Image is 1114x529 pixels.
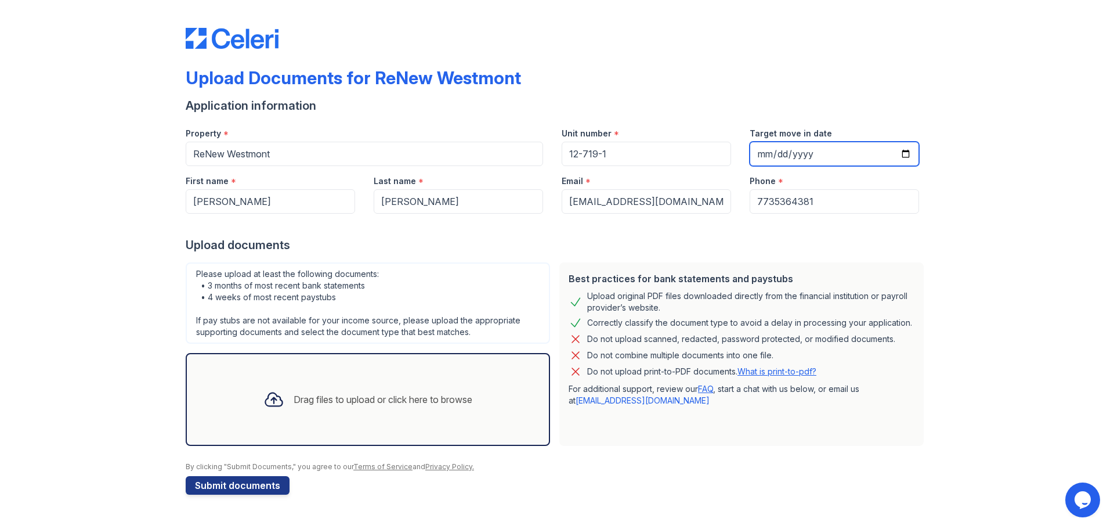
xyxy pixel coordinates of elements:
[576,395,710,405] a: [EMAIL_ADDRESS][DOMAIN_NAME]
[186,476,290,495] button: Submit documents
[569,272,914,286] div: Best practices for bank statements and paystubs
[562,128,612,139] label: Unit number
[374,175,416,187] label: Last name
[186,237,928,253] div: Upload documents
[186,175,229,187] label: First name
[737,366,816,376] a: What is print-to-pdf?
[294,393,472,406] div: Drag files to upload or click here to browse
[186,262,550,344] div: Please upload at least the following documents: • 3 months of most recent bank statements • 4 wee...
[587,332,895,346] div: Do not upload scanned, redacted, password protected, or modified documents.
[425,462,474,471] a: Privacy Policy.
[1065,483,1102,517] iframe: chat widget
[186,28,278,49] img: CE_Logo_Blue-a8612792a0a2168367f1c8372b55b34899dd931a85d93a1a3d3e32e68fde9ad4.png
[698,384,713,394] a: FAQ
[562,175,583,187] label: Email
[587,290,914,314] div: Upload original PDF files downloaded directly from the financial institution or payroll provider’...
[353,462,413,471] a: Terms of Service
[587,348,773,362] div: Do not combine multiple documents into one file.
[587,366,816,377] p: Do not upload print-to-PDF documents.
[186,98,928,114] div: Application information
[186,128,221,139] label: Property
[569,383,914,406] p: For additional support, review our , start a chat with us below, or email us at
[750,175,776,187] label: Phone
[750,128,832,139] label: Target move in date
[186,67,521,88] div: Upload Documents for ReNew Westmont
[587,316,912,330] div: Correctly classify the document type to avoid a delay in processing your application.
[186,462,928,472] div: By clicking "Submit Documents," you agree to our and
